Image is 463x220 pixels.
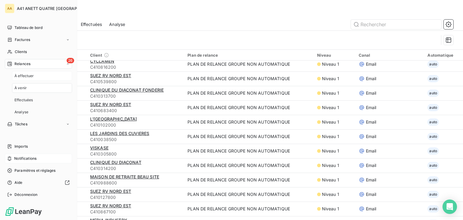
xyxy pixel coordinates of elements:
[322,105,339,111] span: Niveau 1
[90,203,131,208] span: SUEZ RV NORD EST
[322,90,339,96] span: Niveau 1
[90,58,114,64] span: CYCLAMEN
[366,177,376,183] span: Email
[322,76,339,82] span: Niveau 1
[90,79,181,85] span: C410539800
[90,73,131,78] span: SUEZ RV NORD EST
[90,209,181,215] span: C410867100
[184,86,313,100] td: PLAN DE RELANCE GROUPE NON AUTOMATIQUE
[366,134,376,140] span: Email
[90,93,181,99] span: C410313700
[427,191,439,198] span: auto
[81,21,102,27] span: Effectuées
[427,162,439,169] span: auto
[366,76,376,82] span: Email
[427,61,439,68] span: auto
[90,151,181,157] span: C410305800
[427,133,439,140] span: auto
[322,206,339,212] span: Niveau 1
[366,162,376,168] span: Email
[427,90,439,97] span: auto
[366,61,376,67] span: Email
[184,187,313,202] td: PLAN DE RELANCE GROUPE NON AUTOMATIQUE
[366,206,376,212] span: Email
[17,6,97,11] span: A41 ANETT QUATRE [GEOGRAPHIC_DATA]
[15,37,30,42] span: Factures
[443,200,457,214] div: Open Intercom Messenger
[322,61,339,67] span: Niveau 1
[90,180,181,186] span: C410988600
[427,205,439,212] span: auto
[184,202,313,216] td: PLAN DE RELANCE GROUPE NON AUTOMATIQUE
[14,73,34,79] span: À effectuer
[184,129,313,144] td: PLAN DE RELANCE GROUPE NON AUTOMATIQUE
[427,176,439,184] span: auto
[359,53,420,58] div: Canal
[322,148,339,154] span: Niveau 1
[427,53,459,58] div: Automatique
[15,121,27,127] span: Tâches
[351,20,441,29] input: Rechercher
[366,105,376,111] span: Email
[322,134,339,140] span: Niveau 1
[90,53,102,58] span: Client
[90,145,109,150] span: VISKASE
[14,61,30,67] span: Relances
[14,168,55,173] span: Paramètres et réglages
[90,189,131,194] span: SUEZ RV NORD EST
[90,131,150,136] span: LES JARDINS DES CUVIERES
[187,53,310,58] div: Plan de relance
[15,49,27,55] span: Clients
[184,158,313,173] td: PLAN DE RELANCE GROUPE NON AUTOMATIQUE
[5,207,42,216] img: Logo LeanPay
[14,85,27,91] span: À venir
[14,109,28,115] span: Analyse
[427,118,439,126] span: auto
[184,71,313,86] td: PLAN DE RELANCE GROUPE NON AUTOMATIQUE
[427,104,439,111] span: auto
[184,57,313,71] td: PLAN DE RELANCE GROUPE NON AUTOMATIQUE
[90,174,159,179] span: MAISON DE RETRAITE BEAU SITE
[67,58,74,63] span: 26
[366,119,376,125] span: Email
[90,122,181,128] span: C410102000
[14,144,28,149] span: Imports
[366,148,376,154] span: Email
[90,108,181,114] span: C410683400
[184,144,313,158] td: PLAN DE RELANCE GROUPE NON AUTOMATIQUE
[184,173,313,187] td: PLAN DE RELANCE GROUPE NON AUTOMATIQUE
[90,64,181,70] span: C410816200
[90,116,137,121] span: L'[GEOGRAPHIC_DATA]
[184,100,313,115] td: PLAN DE RELANCE GROUPE NON AUTOMATIQUE
[427,147,439,155] span: auto
[427,75,439,82] span: auto
[5,178,72,187] a: Aide
[90,194,181,200] span: C410127800
[109,21,125,27] span: Analyse
[90,87,164,93] span: CLINIQUE DU DIACONAT FONDERIE
[90,165,181,171] span: C410314200
[14,156,36,161] span: Notifications
[366,90,376,96] span: Email
[90,137,181,143] span: C410038500
[90,160,141,165] span: CLINIQUE DU DIACONAT
[14,192,38,197] span: Déconnexion
[322,119,339,125] span: Niveau 1
[317,53,351,58] div: Niveau
[322,162,339,168] span: Niveau 1
[14,25,43,30] span: Tableau de bord
[90,102,131,107] span: SUEZ RV NORD EST
[14,97,33,103] span: Effectuées
[14,180,23,185] span: Aide
[322,191,339,197] span: Niveau 1
[5,4,14,13] div: AA
[184,115,313,129] td: PLAN DE RELANCE GROUPE NON AUTOMATIQUE
[366,191,376,197] span: Email
[322,177,339,183] span: Niveau 1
